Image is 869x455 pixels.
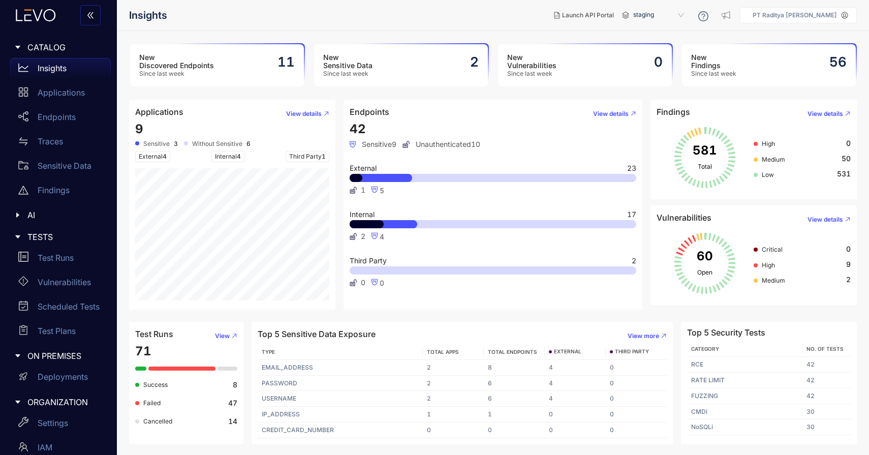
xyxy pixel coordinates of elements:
td: EMAIL_ADDRESS [258,360,423,376]
span: 5 [380,186,384,195]
a: Test Runs [10,248,111,272]
p: Settings [38,418,68,428]
p: Sensitive Data [38,161,91,170]
span: 1 [361,186,365,194]
span: View more [628,332,659,340]
span: ON PREMISES [27,351,103,360]
b: 47 [228,399,237,407]
span: TYPE [262,349,275,355]
span: caret-right [14,211,21,219]
span: 4 [163,153,167,160]
span: Low [762,171,774,178]
span: warning [18,185,28,195]
td: 30 [802,419,851,435]
td: CREDIT_CARD_NUMBER [258,422,423,438]
td: 1 [484,407,545,422]
td: 42 [802,373,851,388]
p: Test Runs [38,253,74,262]
span: team [18,442,28,452]
span: Since last week [691,70,736,77]
span: THIRD PARTY [615,349,649,355]
a: Test Plans [10,321,111,345]
td: 0 [545,407,606,422]
span: Success [143,381,168,388]
span: double-left [86,11,95,20]
a: Settings [10,413,111,437]
td: RATE LIMIT [687,373,802,388]
span: 0 [361,279,365,287]
span: 2 [361,232,365,240]
a: Applications [10,82,111,107]
span: Since last week [323,70,373,77]
b: 3 [174,140,178,147]
span: 0 [380,279,384,287]
td: 0 [606,360,667,376]
span: View [215,332,230,340]
h3: New Sensitive Data [323,53,373,70]
div: ON PREMISES [6,345,111,367]
td: 0 [484,422,545,438]
span: Without Sensitive [192,140,242,147]
a: Deployments [10,367,111,391]
td: 0 [423,422,484,438]
span: 0 [846,245,851,253]
p: PT Raditya [PERSON_NAME] [753,12,837,19]
td: 42 [802,357,851,373]
span: View details [286,110,322,117]
h4: Top 5 Security Tests [687,328,765,337]
span: TOTAL APPS [427,349,459,355]
td: 6 [484,376,545,391]
span: Unauthenticated 10 [402,140,480,148]
p: Findings [38,186,70,195]
h3: New Discovered Endpoints [139,53,214,70]
td: USERNAME [258,391,423,407]
span: 17 [627,211,636,218]
div: ORGANIZATION [6,391,111,413]
h4: Findings [657,107,690,116]
span: 4 [380,232,384,241]
span: 23 [627,165,636,172]
span: 42 [350,122,366,136]
b: 6 [246,140,251,147]
span: 2 [846,276,851,284]
span: 71 [135,344,151,358]
span: Launch API Portal [562,12,614,19]
p: Scheduled Tests [38,302,100,311]
span: 50 [842,155,851,163]
span: 9 [135,122,143,136]
span: Sensitive [143,140,170,147]
td: 42 [802,388,851,404]
span: 9 [846,260,851,268]
button: View [207,328,237,344]
td: 30 [802,404,851,420]
td: 0 [606,376,667,391]
span: Critical [762,246,783,253]
a: Endpoints [10,107,111,131]
p: Traces [38,137,63,146]
span: View details [808,216,843,223]
button: View details [799,106,851,122]
span: Sensitive 9 [350,140,396,148]
b: 14 [228,417,237,426]
td: CMDi [687,404,802,420]
p: Vulnerabilities [38,278,91,287]
span: TOTAL ENDPOINTS [488,349,537,355]
h3: New Findings [691,53,736,70]
button: View details [799,211,851,228]
span: No. of Tests [806,346,844,352]
span: 4 [237,153,241,160]
h3: New Vulnerabilities [507,53,556,70]
td: 2 [423,376,484,391]
button: View more [619,328,667,344]
span: Medium [762,277,785,284]
div: CATALOG [6,37,111,58]
td: PASSWORD [258,376,423,391]
button: double-left [80,5,101,25]
td: 2 [423,391,484,407]
a: Vulnerabilities [10,272,111,296]
td: 0 [606,422,667,438]
span: 1 [322,153,326,160]
td: NoSQLi [687,419,802,435]
span: Internal [350,211,375,218]
td: 4 [545,391,606,407]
